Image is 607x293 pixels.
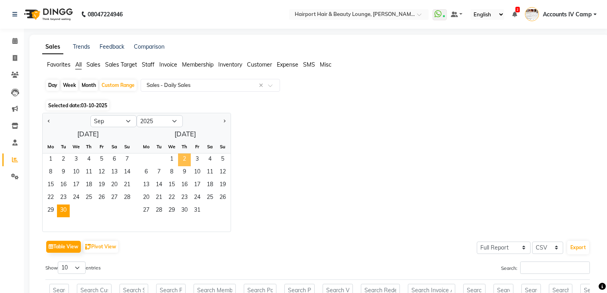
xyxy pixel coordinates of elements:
span: 11 [204,166,216,179]
span: 16 [57,179,70,192]
div: Mo [44,140,57,153]
span: 1 [165,153,178,166]
div: Monday, September 22, 2025 [44,192,57,205]
div: Friday, October 17, 2025 [191,179,204,192]
div: Th [82,140,95,153]
div: Friday, September 26, 2025 [95,192,108,205]
b: 08047224946 [88,3,123,26]
span: 3 [191,153,204,166]
div: Tuesday, September 16, 2025 [57,179,70,192]
span: 28 [153,205,165,217]
span: 17 [70,179,82,192]
img: pivot.png [85,244,91,250]
div: Su [121,140,133,153]
a: Trends [73,43,90,50]
span: Selected date: [46,100,109,110]
div: Sunday, October 12, 2025 [216,166,229,179]
span: 30 [178,205,191,217]
div: Tuesday, September 2, 2025 [57,153,70,166]
div: Friday, October 24, 2025 [191,192,204,205]
div: Tuesday, October 7, 2025 [153,166,165,179]
span: Staff [142,61,155,68]
span: 16 [178,179,191,192]
div: Fr [191,140,204,153]
div: Friday, October 31, 2025 [191,205,204,217]
label: Show entries [45,262,101,274]
div: Wednesday, October 1, 2025 [165,153,178,166]
span: Expense [277,61,298,68]
div: Monday, September 29, 2025 [44,205,57,217]
div: Monday, October 6, 2025 [140,166,153,179]
span: 26 [95,192,108,205]
div: Month [80,80,98,91]
img: Accounts IV Camp [525,7,539,21]
div: Thursday, October 2, 2025 [178,153,191,166]
div: Tuesday, October 14, 2025 [153,179,165,192]
span: 18 [82,179,95,192]
label: Search: [501,262,590,274]
select: Showentries [58,262,86,274]
span: 18 [204,179,216,192]
div: Saturday, September 13, 2025 [108,166,121,179]
span: Accounts IV Camp [543,10,592,19]
div: Monday, October 13, 2025 [140,179,153,192]
div: Saturday, September 27, 2025 [108,192,121,205]
span: 5 [216,153,229,166]
div: Day [46,80,59,91]
span: 10 [70,166,82,179]
span: 22 [165,192,178,205]
span: 7 [121,153,133,166]
div: Saturday, October 11, 2025 [204,166,216,179]
div: Sa [108,140,121,153]
span: 12 [95,166,108,179]
button: Pivot View [83,241,118,253]
div: Friday, September 19, 2025 [95,179,108,192]
span: 25 [204,192,216,205]
div: Saturday, October 18, 2025 [204,179,216,192]
span: 22 [44,192,57,205]
div: Thursday, September 4, 2025 [82,153,95,166]
span: All [75,61,82,68]
div: Monday, October 27, 2025 [140,205,153,217]
button: Export [567,241,589,254]
div: Sunday, September 21, 2025 [121,179,133,192]
span: 30 [57,205,70,217]
div: Thursday, September 11, 2025 [82,166,95,179]
div: Saturday, October 25, 2025 [204,192,216,205]
div: Sunday, October 5, 2025 [216,153,229,166]
div: Mo [140,140,153,153]
span: 12 [216,166,229,179]
span: 2 [178,153,191,166]
div: Wednesday, September 17, 2025 [70,179,82,192]
div: Su [216,140,229,153]
div: Tuesday, September 23, 2025 [57,192,70,205]
span: 27 [108,192,121,205]
div: Friday, September 12, 2025 [95,166,108,179]
span: Inventory [218,61,242,68]
div: Thursday, October 23, 2025 [178,192,191,205]
div: Tuesday, September 9, 2025 [57,166,70,179]
span: 6 [108,153,121,166]
div: Wednesday, September 10, 2025 [70,166,82,179]
span: 23 [178,192,191,205]
div: Sa [204,140,216,153]
span: 19 [95,179,108,192]
span: Sales [86,61,100,68]
span: Favorites [47,61,70,68]
span: Customer [247,61,272,68]
select: Select year [137,115,183,127]
span: 14 [153,179,165,192]
div: Wednesday, October 8, 2025 [165,166,178,179]
div: Tuesday, October 21, 2025 [153,192,165,205]
span: 2 [57,153,70,166]
div: Wednesday, September 3, 2025 [70,153,82,166]
span: 11 [82,166,95,179]
span: 25 [82,192,95,205]
div: Wednesday, October 29, 2025 [165,205,178,217]
div: Fr [95,140,108,153]
div: Wednesday, October 22, 2025 [165,192,178,205]
button: Next month [221,115,227,128]
a: Comparison [134,43,164,50]
div: Sunday, October 19, 2025 [216,179,229,192]
div: Thursday, October 16, 2025 [178,179,191,192]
